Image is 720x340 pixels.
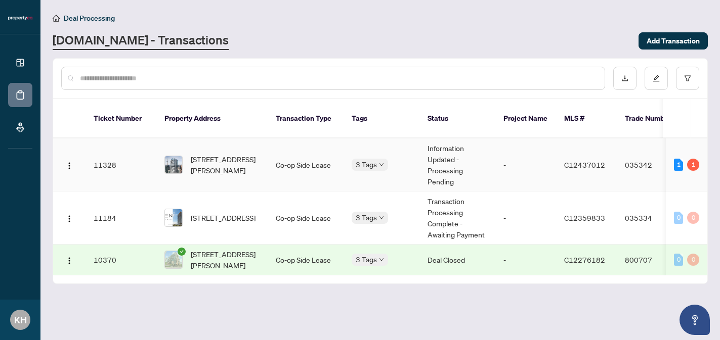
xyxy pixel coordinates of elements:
span: download [621,75,628,82]
span: 3 Tags [356,212,377,223]
td: 11328 [86,138,156,191]
td: 035334 [617,191,688,245]
td: 11184 [86,191,156,245]
span: filter [684,75,691,82]
td: Co-op Side Lease [268,138,344,191]
span: [STREET_ADDRESS] [191,212,256,223]
img: thumbnail-img [165,156,182,173]
td: - [495,245,556,275]
div: 0 [674,254,683,266]
span: check-circle [178,248,186,256]
button: download [613,67,637,90]
td: Transaction Processing Complete - Awaiting Payment [419,191,495,245]
button: Logo [61,210,77,226]
div: 1 [687,159,699,171]
span: down [379,257,384,262]
span: [STREET_ADDRESS][PERSON_NAME] [191,154,260,176]
button: Open asap [680,305,710,335]
span: C12276182 [564,255,605,264]
span: KH [14,313,27,327]
span: 3 Tags [356,159,377,170]
td: 035342 [617,138,688,191]
img: thumbnail-img [165,209,182,226]
img: Logo [65,257,73,265]
td: Co-op Side Lease [268,191,344,245]
td: - [495,191,556,245]
span: edit [653,75,660,82]
td: 800707 [617,245,688,275]
th: Trade Number [617,99,688,138]
td: Information Updated - Processing Pending [419,138,495,191]
span: down [379,162,384,167]
img: logo [8,15,32,21]
div: 0 [687,212,699,224]
img: Logo [65,162,73,170]
button: Logo [61,252,77,268]
button: Add Transaction [639,32,708,50]
div: 1 [674,159,683,171]
th: Project Name [495,99,556,138]
th: Property Address [156,99,268,138]
td: - [495,138,556,191]
th: Tags [344,99,419,138]
img: Logo [65,215,73,223]
td: 10370 [86,245,156,275]
span: [STREET_ADDRESS][PERSON_NAME] [191,249,260,271]
th: Transaction Type [268,99,344,138]
button: edit [645,67,668,90]
td: Deal Closed [419,245,495,275]
span: Add Transaction [647,33,700,49]
th: MLS # [556,99,617,138]
th: Ticket Number [86,99,156,138]
span: Deal Processing [64,14,115,23]
span: 3 Tags [356,254,377,265]
span: C12359833 [564,213,605,222]
button: Logo [61,157,77,173]
button: filter [676,67,699,90]
a: [DOMAIN_NAME] - Transactions [53,32,229,50]
span: home [53,15,60,22]
div: 0 [674,212,683,224]
th: Status [419,99,495,138]
div: 0 [687,254,699,266]
span: C12437012 [564,160,605,169]
td: Co-op Side Lease [268,245,344,275]
span: down [379,215,384,220]
img: thumbnail-img [165,251,182,268]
